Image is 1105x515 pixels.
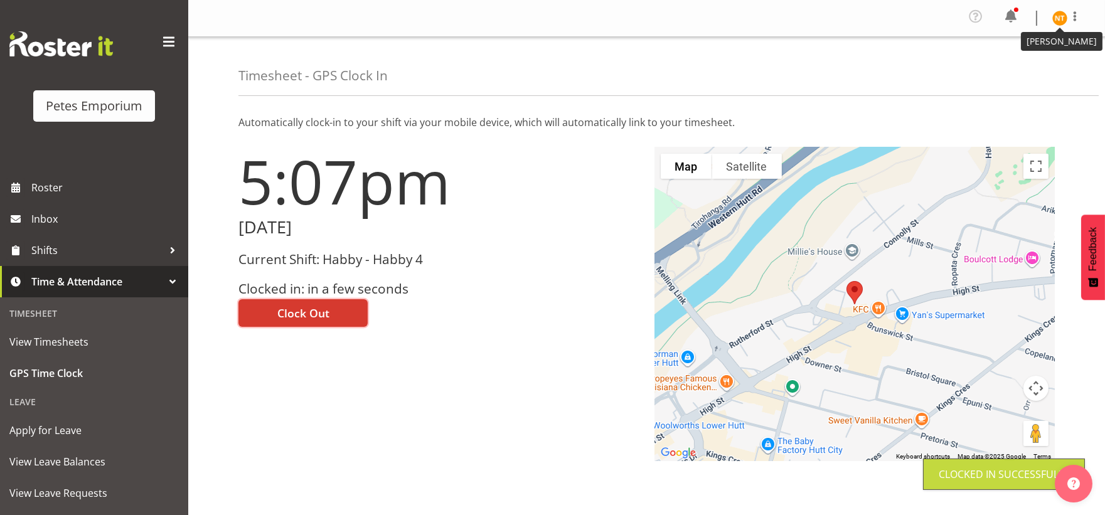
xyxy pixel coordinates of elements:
h3: Current Shift: Habby - Habby 4 [238,252,639,267]
h4: Timesheet - GPS Clock In [238,68,388,83]
div: Leave [3,389,185,415]
button: Show street map [661,154,712,179]
span: GPS Time Clock [9,364,179,383]
img: Google [658,445,699,461]
p: Automatically clock-in to your shift via your mobile device, which will automatically link to you... [238,115,1055,130]
button: Map camera controls [1023,376,1049,401]
a: View Leave Requests [3,477,185,509]
a: Apply for Leave [3,415,185,446]
img: help-xxl-2.png [1067,477,1080,490]
button: Toggle fullscreen view [1023,154,1049,179]
span: View Leave Balances [9,452,179,471]
span: Inbox [31,210,182,228]
span: Apply for Leave [9,421,179,440]
span: Time & Attendance [31,272,163,291]
span: View Timesheets [9,332,179,351]
h2: [DATE] [238,218,639,237]
span: Roster [31,178,182,197]
a: View Leave Balances [3,446,185,477]
button: Feedback - Show survey [1081,215,1105,300]
a: View Timesheets [3,326,185,358]
span: View Leave Requests [9,484,179,502]
button: Drag Pegman onto the map to open Street View [1023,421,1049,446]
a: GPS Time Clock [3,358,185,389]
span: Feedback [1087,227,1099,271]
button: Clock Out [238,299,368,327]
div: Petes Emporium [46,97,142,115]
div: Timesheet [3,300,185,326]
img: Rosterit website logo [9,31,113,56]
div: Clocked in Successfully [939,467,1069,482]
button: Keyboard shortcuts [896,452,950,461]
a: Terms (opens in new tab) [1033,453,1051,460]
span: Shifts [31,241,163,260]
a: Open this area in Google Maps (opens a new window) [658,445,699,461]
span: Clock Out [277,305,329,321]
button: Show satellite imagery [712,154,782,179]
span: Map data ©2025 Google [958,453,1026,460]
h1: 5:07pm [238,147,639,215]
h3: Clocked in: in a few seconds [238,282,639,296]
img: nicole-thomson8388.jpg [1052,11,1067,26]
